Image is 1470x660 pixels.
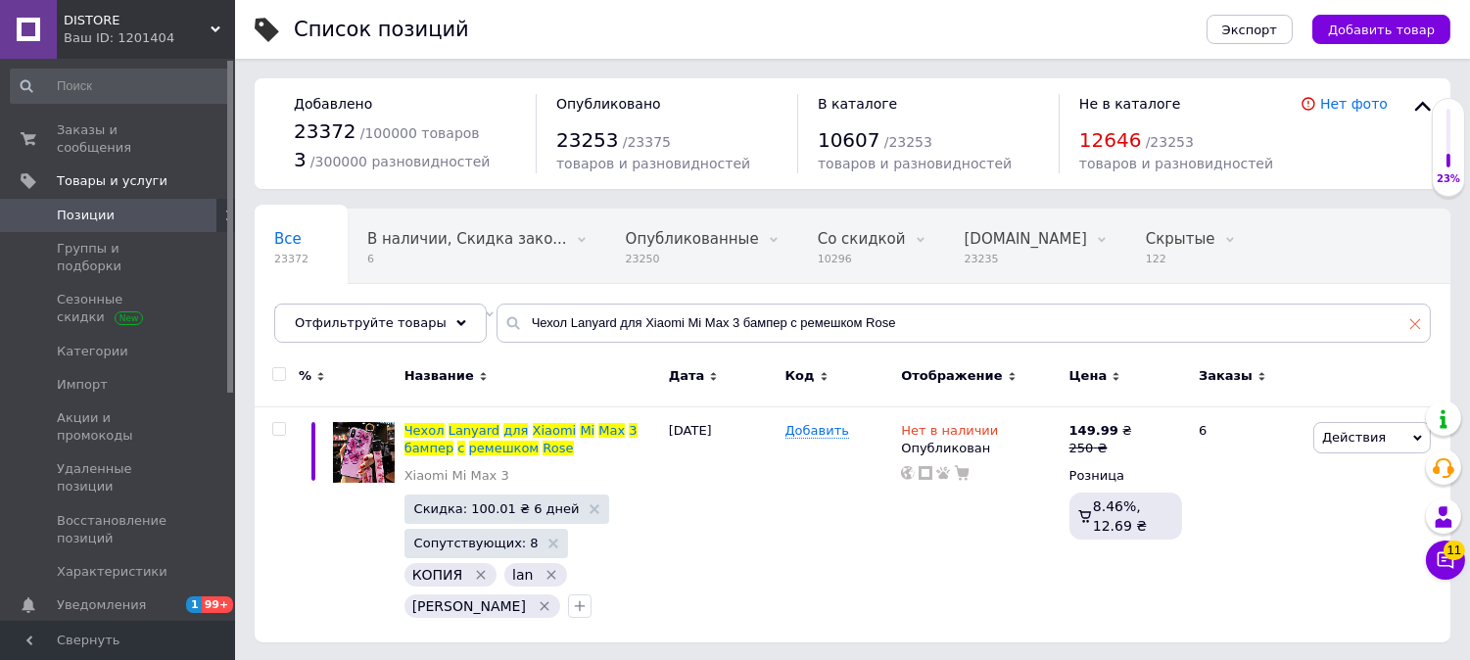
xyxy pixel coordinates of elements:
[1069,422,1132,440] div: ₴
[626,230,759,248] span: Опубликованные
[1069,367,1108,385] span: Цена
[449,423,499,438] span: Lanyard
[186,596,202,613] span: 1
[556,128,619,152] span: 23253
[965,230,1087,248] span: [DOMAIN_NAME]
[818,128,880,152] span: 10607
[367,252,567,266] span: 6
[274,305,475,322] span: Не указан производитель
[1328,23,1435,37] span: Добавить товар
[64,29,235,47] div: Ваш ID: 1201404
[1069,440,1132,457] div: 250 ₴
[901,440,1059,457] div: Опубликован
[556,156,750,171] span: товаров и разновидностей
[1187,406,1308,642] div: 6
[537,598,552,614] svg: Удалить метку
[57,460,181,495] span: Удаленные позиции
[1146,252,1215,266] span: 122
[1069,423,1118,438] b: 149.99
[1079,156,1273,171] span: товаров и разновидностей
[57,291,181,326] span: Сезонные скидки
[544,567,559,583] svg: Удалить метку
[57,240,181,275] span: Группы и подборки
[57,409,181,445] span: Акции и промокоды
[294,20,469,40] div: Список позиций
[333,422,395,484] img: Чехол Lanyard для Xiaomi Mi Max 3 бампер с ремешком Rose
[1433,172,1464,186] div: 23%
[1069,467,1182,485] div: Розница
[629,423,637,438] span: 3
[598,423,625,438] span: Max
[901,423,998,444] span: Нет в наличии
[543,441,573,455] span: Rose
[294,119,356,143] span: 23372
[503,423,528,438] span: для
[202,596,234,613] span: 99+
[1093,498,1147,534] span: 8.46%, 12.69 ₴
[965,252,1087,266] span: 23235
[404,467,509,485] a: Xiaomi Mi Max 3
[360,125,480,141] span: / 100000 товаров
[10,69,231,104] input: Поиск
[901,367,1002,385] span: Отображение
[785,423,849,439] span: Добавить
[1322,430,1386,445] span: Действия
[1207,15,1293,44] button: Экспорт
[533,423,577,438] span: Xiaomi
[64,12,211,29] span: DISTORE
[1199,367,1253,385] span: Заказы
[274,252,308,266] span: 23372
[818,252,906,266] span: 10296
[294,96,372,112] span: Добавлено
[497,304,1431,343] input: Поиск по названию позиции, артикулу и поисковым запросам
[57,596,146,614] span: Уведомления
[818,156,1012,171] span: товаров и разновидностей
[57,207,115,224] span: Позиции
[274,230,302,248] span: Все
[414,502,580,515] span: Скидка: 100.01 ₴ 6 дней
[294,148,307,171] span: 3
[664,406,781,642] div: [DATE]
[1312,15,1450,44] button: Добавить товар
[818,96,897,112] span: В каталоге
[404,441,454,455] span: бампер
[580,423,594,438] span: Mi
[57,376,108,394] span: Импорт
[473,567,489,583] svg: Удалить метку
[623,134,671,150] span: / 23375
[884,134,932,150] span: / 23253
[669,367,705,385] span: Дата
[785,367,815,385] span: Код
[57,512,181,547] span: Восстановление позиций
[512,567,533,583] span: lan
[1444,535,1465,554] span: 11
[57,343,128,360] span: Категории
[1079,128,1142,152] span: 12646
[57,121,181,157] span: Заказы и сообщения
[818,230,906,248] span: Со скидкой
[414,537,539,549] span: Сопутствующих: 8
[367,230,567,248] span: В наличии, Скидка зако...
[348,210,606,284] div: В наличии, Скидка закончилась, Опубликованные
[412,567,463,583] span: КОПИЯ
[556,96,661,112] span: Опубликовано
[310,154,491,169] span: / 300000 разновидностей
[1146,230,1215,248] span: Скрытые
[626,252,759,266] span: 23250
[1426,541,1465,580] button: Чат с покупателем11
[299,367,311,385] span: %
[57,172,167,190] span: Товары и услуги
[404,423,638,455] a: ЧехолLanyardдляXiaomiMiMax3бамперсремешкомRose
[1222,23,1277,37] span: Экспорт
[295,315,447,330] span: Отфильтруйте товары
[1146,134,1194,150] span: / 23253
[469,441,540,455] span: ремешком
[57,563,167,581] span: Характеристики
[457,441,464,455] span: с
[1079,96,1181,112] span: Не в каталоге
[412,598,526,614] span: [PERSON_NAME]
[1320,96,1388,112] a: Нет фото
[404,423,445,438] span: Чехол
[404,367,474,385] span: Название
